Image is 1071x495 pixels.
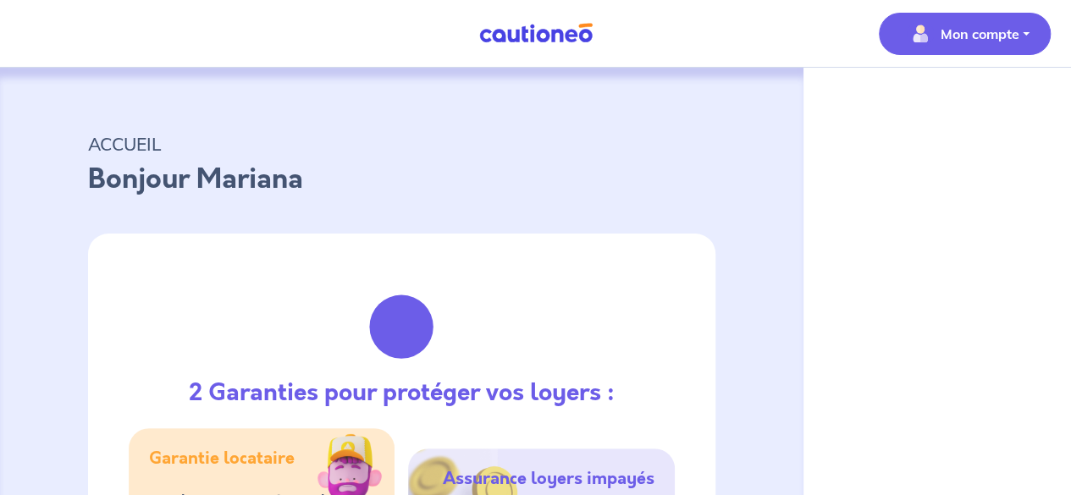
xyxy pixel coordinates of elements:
img: illu_account_valid_menu.svg [907,20,934,47]
p: ACCUEIL [88,129,715,159]
img: Cautioneo [472,23,599,44]
button: illu_account_valid_menu.svgMon compte [879,13,1051,55]
h5: Assurance loyers impayés [443,469,654,489]
h5: Garantie locataire [149,448,295,469]
img: justif-loupe [356,281,447,372]
h3: 2 Garanties pour protéger vos loyers : [189,379,615,408]
p: Bonjour Mariana [88,159,715,200]
p: Mon compte [941,24,1019,44]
